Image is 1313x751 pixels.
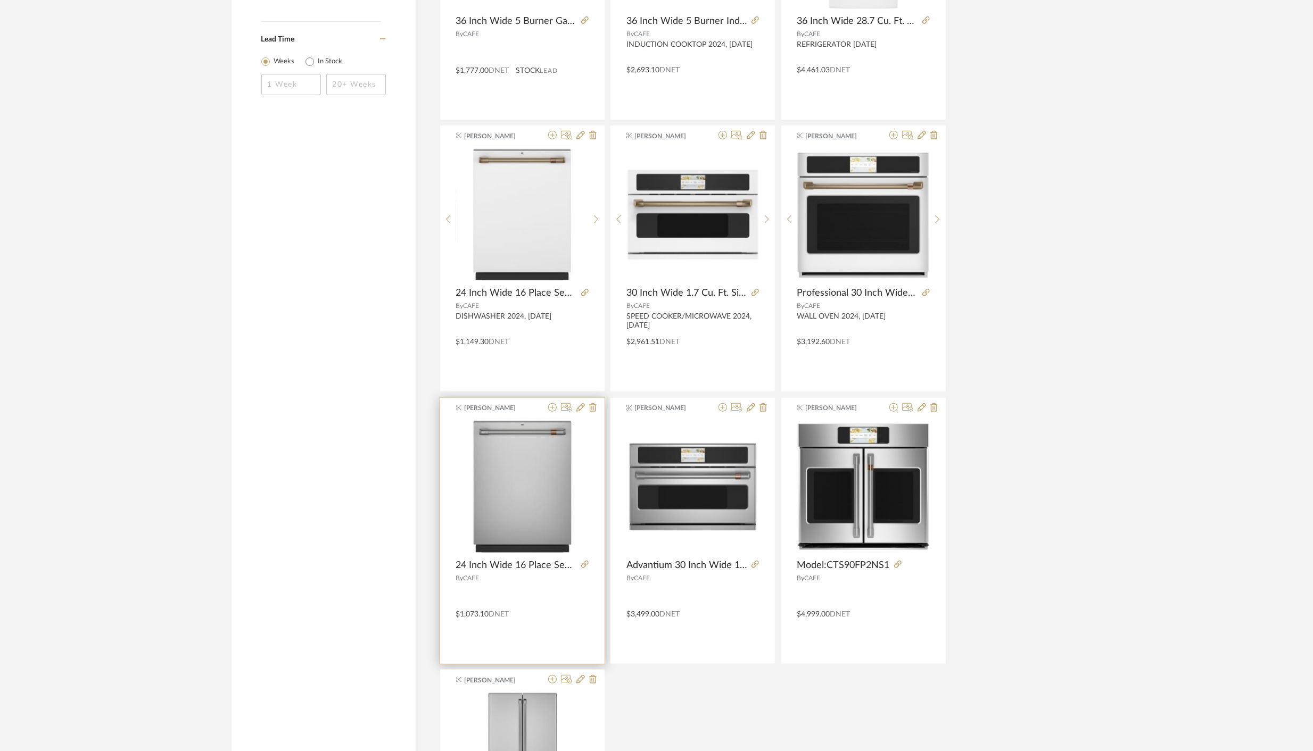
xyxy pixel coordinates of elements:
[797,611,830,618] span: $4,999.00
[456,149,588,281] img: 24 Inch Wide 16 Place Setting Built-In Dishwasher with Hidden Controls and Ultra-Dry System
[626,31,634,37] span: By
[456,421,589,553] img: 24 Inch Wide 16 Place Setting Built-In Top Control Dishwasher with Adjustable Upper Rack and Bott...
[626,287,747,299] span: 30 Inch Wide 1.7 Cu. Ft. Single Electric Oven with Advantium Technology and Convection
[626,611,659,618] span: $3,499.00
[805,131,872,141] span: [PERSON_NAME]
[626,421,759,554] div: 0
[626,338,659,346] span: $2,961.51
[635,403,702,413] span: [PERSON_NAME]
[626,40,759,59] div: INDUCTION COOKTOP 2024, [DATE]
[797,149,929,281] img: Professional 30 Inch Wide 5 Cu. Ft. Single Electric Oven with Steam Clean and Convection
[797,287,918,299] span: Professional 30 Inch Wide 5 Cu. Ft. Single Electric Oven with Steam Clean and Convection
[464,675,531,685] span: [PERSON_NAME]
[805,303,821,309] span: CAFE
[659,611,680,618] span: DNET
[805,31,821,37] span: CAFE
[634,31,650,37] span: CAFE
[464,131,531,141] span: [PERSON_NAME]
[797,421,930,554] div: 0
[627,148,759,281] div: 0
[634,303,650,309] span: CAFE
[626,66,659,74] span: $2,693.10
[274,56,295,67] label: Weeks
[626,303,634,309] span: By
[464,303,480,309] span: CAFE
[261,74,321,95] input: 1 Week
[456,31,464,37] span: By
[627,149,759,281] img: 30 Inch Wide 1.7 Cu. Ft. Single Electric Oven with Advantium Technology and Convection
[456,575,464,581] span: By
[797,338,830,346] span: $3,192.60
[805,575,821,581] span: CAFE
[489,338,509,346] span: DNET
[805,403,872,413] span: [PERSON_NAME]
[464,403,531,413] span: [PERSON_NAME]
[626,560,747,571] span: Advantium 30 Inch Wide 1.7 Cu. Ft. Built-In Wall Oven Microwave
[635,131,702,141] span: [PERSON_NAME]
[626,575,634,581] span: By
[456,15,577,27] span: 36 Inch Wide 5 Burner Gas Cooktop with Sealed Burners
[464,31,480,37] span: CAFE
[456,287,577,299] span: 24 Inch Wide 16 Place Setting Built-In Dishwasher with Hidden Controls and Ultra-Dry System
[659,338,680,346] span: DNET
[456,312,589,330] div: DISHWASHER 2024, [DATE]
[456,303,464,309] span: By
[456,338,489,346] span: $1,149.30
[830,66,850,74] span: DNET
[456,67,489,74] span: $1,777.00
[797,421,930,553] img: Model:CTS90FP2NS1
[626,312,759,330] div: SPEED COOKER/MICROWAVE 2024, [DATE]
[261,36,295,43] span: Lead Time
[634,575,650,581] span: CAFE
[456,611,489,618] span: $1,073.10
[489,67,509,74] span: DNET
[797,66,830,74] span: $4,461.03
[797,575,805,581] span: By
[489,611,509,618] span: DNET
[626,15,747,27] span: 36 Inch Wide 5 Burner Induction Cooktop with Built-in Wi-Fi
[318,56,343,67] label: In Stock
[456,148,588,281] div: 0
[797,560,890,571] span: Model:CTS90FP2NS1
[797,148,929,281] div: 0
[456,560,577,571] span: 24 Inch Wide 16 Place Setting Built-In Top Control Dishwasher with Adjustable Upper Rack and Bott...
[797,40,930,59] div: REFRIGERATOR [DATE]
[797,303,805,309] span: By
[464,575,480,581] span: CAFE
[830,611,850,618] span: DNET
[797,312,930,330] div: WALL OVEN 2024, [DATE]
[797,31,805,37] span: By
[659,66,680,74] span: DNET
[540,67,558,74] span: Lead
[326,74,386,95] input: 20+ Weeks
[516,65,540,77] span: STOCK
[797,15,918,27] span: 36 Inch Wide 28.7 Cu. Ft. Energy Star Certified French Door Refrigerator with Dual-Dispense AutoF...
[456,421,589,554] div: 0
[626,421,759,553] img: Advantium 30 Inch Wide 1.7 Cu. Ft. Built-In Wall Oven Microwave
[830,338,850,346] span: DNET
